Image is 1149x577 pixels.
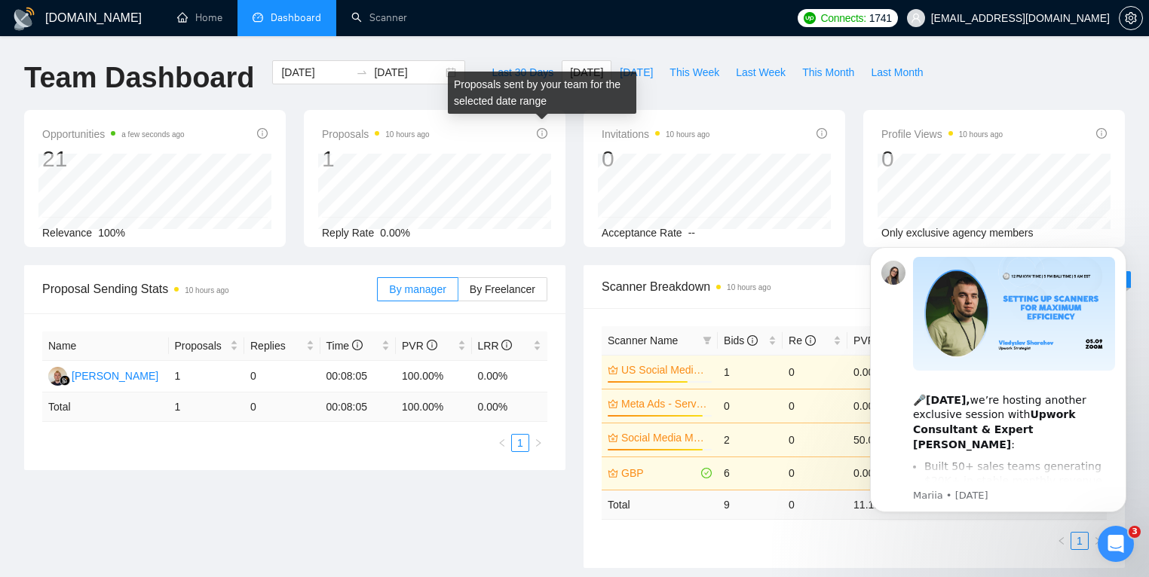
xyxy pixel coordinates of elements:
[703,336,712,345] span: filter
[1071,533,1088,549] a: 1
[794,60,863,84] button: This Month
[380,227,410,239] span: 0.00%
[718,355,783,389] td: 1
[253,12,263,23] span: dashboard
[847,234,1149,521] iframe: Intercom notifications message
[511,434,529,452] li: 1
[322,145,430,173] div: 1
[12,7,36,31] img: logo
[805,335,816,346] span: info-circle
[783,490,847,519] td: 0
[478,340,513,352] span: LRR
[493,434,511,452] li: Previous Page
[169,361,245,392] td: 1
[281,64,350,81] input: Start date
[326,340,363,352] span: Time
[881,125,1003,143] span: Profile Views
[169,331,245,361] th: Proposals
[620,64,653,81] span: [DATE]
[727,283,771,292] time: 10 hours ago
[602,145,709,173] div: 0
[602,277,1107,296] span: Scanner Breakdown
[175,337,228,354] span: Proposals
[534,438,543,447] span: right
[783,423,847,456] td: 0
[562,60,611,84] button: [DATE]
[718,423,783,456] td: 2
[472,361,548,392] td: 0.00%
[700,329,715,352] span: filter
[1052,532,1071,550] li: Previous Page
[48,369,158,381] a: AS[PERSON_NAME]
[621,362,709,378] a: US Social Media Management
[501,340,512,350] span: info-circle
[72,368,158,384] div: [PERSON_NAME]
[472,392,548,422] td: 0.00 %
[42,145,185,173] div: 21
[1119,6,1143,30] button: setting
[669,64,719,81] span: This Week
[42,279,377,298] span: Proposal Sending Stats
[1071,532,1089,550] li: 1
[701,468,712,478] span: check-circle
[537,128,547,139] span: info-circle
[98,227,125,239] span: 100%
[688,227,695,239] span: --
[718,456,783,490] td: 6
[257,128,268,139] span: info-circle
[320,361,397,392] td: 00:08:05
[602,227,682,239] span: Acceptance Rate
[881,145,1003,173] div: 0
[529,434,547,452] li: Next Page
[250,337,303,354] span: Replies
[570,64,603,81] span: [DATE]
[1052,532,1071,550] button: left
[1093,536,1102,545] span: right
[736,64,786,81] span: Last Week
[608,398,618,409] span: crown
[608,432,618,443] span: crown
[493,434,511,452] button: left
[1089,532,1107,550] li: Next Page
[1120,12,1142,24] span: setting
[244,392,320,422] td: 0
[820,10,866,26] span: Connects:
[396,361,472,392] td: 100.00%
[608,365,618,375] span: crown
[185,286,228,295] time: 10 hours ago
[42,392,169,422] td: Total
[869,10,892,26] span: 1741
[718,490,783,519] td: 9
[1057,536,1066,545] span: left
[244,331,320,361] th: Replies
[804,12,816,24] img: upwork-logo.png
[271,11,321,24] span: Dashboard
[42,125,185,143] span: Opportunities
[402,340,437,352] span: PVR
[498,438,507,447] span: left
[169,392,245,422] td: 1
[863,60,931,84] button: Last Month
[871,64,923,81] span: Last Month
[608,334,678,347] span: Scanner Name
[322,227,374,239] span: Reply Rate
[881,227,1034,239] span: Only exclusive agency members
[611,60,661,84] button: [DATE]
[177,11,222,24] a: homeHome
[959,130,1003,139] time: 10 hours ago
[1119,12,1143,24] a: setting
[352,340,363,350] span: info-circle
[602,490,718,519] td: Total
[448,72,636,114] div: Proposals sent by your team for the selected date range
[385,130,429,139] time: 10 hours ago
[661,60,728,84] button: This Week
[24,60,254,96] h1: Team Dashboard
[512,435,529,451] a: 1
[244,361,320,392] td: 0
[389,283,446,295] span: By manager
